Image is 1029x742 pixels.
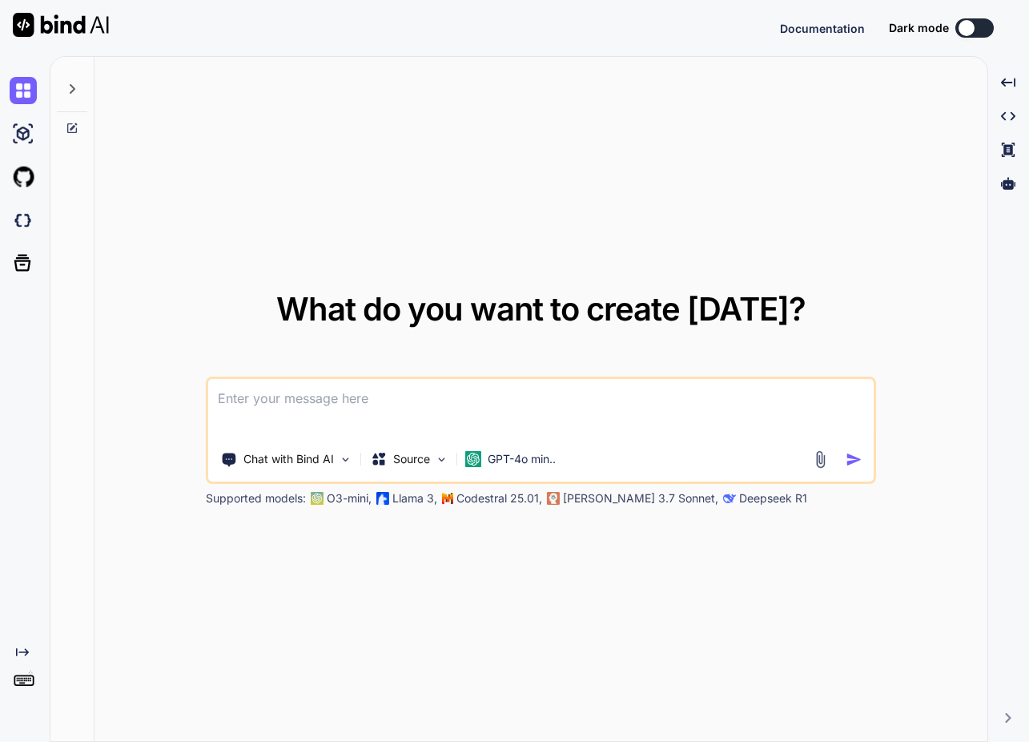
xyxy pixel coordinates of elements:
[10,163,37,191] img: githubLight
[10,77,37,104] img: chat
[780,20,865,37] button: Documentation
[339,453,352,466] img: Pick Tools
[311,492,324,505] img: GPT-4
[435,453,448,466] img: Pick Models
[780,22,865,35] span: Documentation
[327,490,372,506] p: O3-mini,
[10,120,37,147] img: ai-studio
[563,490,718,506] p: [PERSON_NAME] 3.7 Sonnet,
[845,451,862,468] img: icon
[465,451,481,467] img: GPT-4o mini
[810,450,829,469] img: attachment
[456,490,542,506] p: Codestral 25.01,
[376,492,389,505] img: Llama2
[392,490,437,506] p: Llama 3,
[206,490,306,506] p: Supported models:
[276,289,806,329] span: What do you want to create [DATE]?
[10,207,37,234] img: darkCloudIdeIcon
[889,20,949,36] span: Dark mode
[547,492,560,505] img: claude
[488,451,556,467] p: GPT-4o min..
[243,451,334,467] p: Chat with Bind AI
[393,451,430,467] p: Source
[723,492,736,505] img: claude
[442,493,453,504] img: Mistral-AI
[739,490,807,506] p: Deepseek R1
[13,13,109,37] img: Bind AI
